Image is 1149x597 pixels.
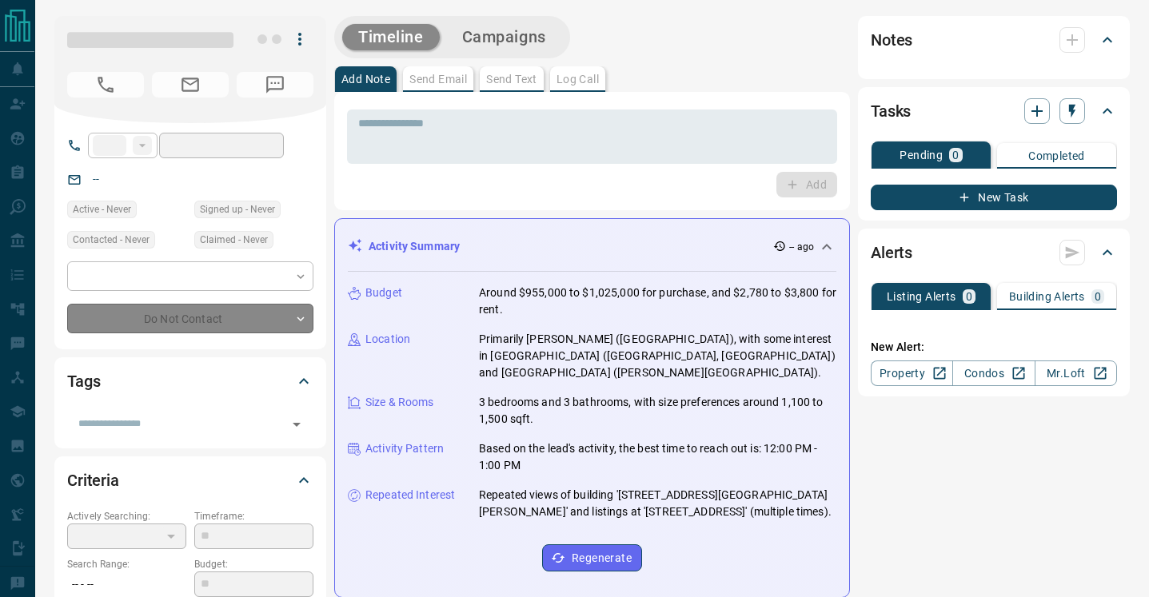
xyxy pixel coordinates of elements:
p: Primarily [PERSON_NAME] ([GEOGRAPHIC_DATA]), with some interest in [GEOGRAPHIC_DATA] ([GEOGRAPHIC... [479,331,836,381]
h2: Tasks [871,98,911,124]
button: Regenerate [542,544,642,571]
p: 0 [1095,291,1101,302]
p: Actively Searching: [67,509,186,523]
div: Activity Summary-- ago [348,232,836,261]
div: Criteria [67,461,313,499]
p: Budget [365,285,402,301]
span: Signed up - Never [200,201,275,217]
p: Repeated views of building '[STREET_ADDRESS][GEOGRAPHIC_DATA][PERSON_NAME]' and listings at '[STR... [479,487,836,520]
div: Do Not Contact [67,304,313,333]
p: Completed [1028,150,1085,161]
button: Campaigns [446,24,562,50]
div: Notes [871,21,1117,59]
p: Based on the lead's activity, the best time to reach out is: 12:00 PM - 1:00 PM [479,440,836,474]
p: 3 bedrooms and 3 bathrooms, with size preferences around 1,100 to 1,500 sqft. [479,394,836,428]
a: Condos [952,360,1035,386]
p: Listing Alerts [887,291,956,302]
p: Search Range: [67,557,186,571]
button: Open [285,413,308,436]
h2: Criteria [67,468,119,493]
p: 0 [952,149,959,161]
span: Claimed - Never [200,232,268,248]
p: Size & Rooms [365,394,434,411]
p: Budget: [194,557,313,571]
p: Around $955,000 to $1,025,000 for purchase, and $2,780 to $3,800 for rent. [479,285,836,318]
button: New Task [871,185,1117,210]
p: Activity Summary [369,238,460,255]
span: Contacted - Never [73,232,150,248]
p: Location [365,331,410,348]
a: -- [93,173,99,185]
span: No Number [237,72,313,98]
p: -- ago [789,240,814,254]
span: No Number [67,72,144,98]
h2: Tags [67,368,100,394]
h2: Notes [871,27,912,53]
p: Timeframe: [194,509,313,523]
button: Timeline [342,24,440,50]
p: Building Alerts [1009,291,1085,302]
span: Active - Never [73,201,131,217]
p: Pending [900,149,943,161]
p: Repeated Interest [365,487,455,503]
a: Mr.Loft [1035,360,1117,386]
p: New Alert: [871,339,1117,356]
span: No Email [152,72,229,98]
a: Property [871,360,953,386]
p: Add Note [341,74,390,85]
h2: Alerts [871,240,912,265]
div: Tags [67,362,313,400]
div: Tasks [871,92,1117,130]
p: 0 [966,291,972,302]
p: Activity Pattern [365,440,444,457]
div: Alerts [871,233,1117,272]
